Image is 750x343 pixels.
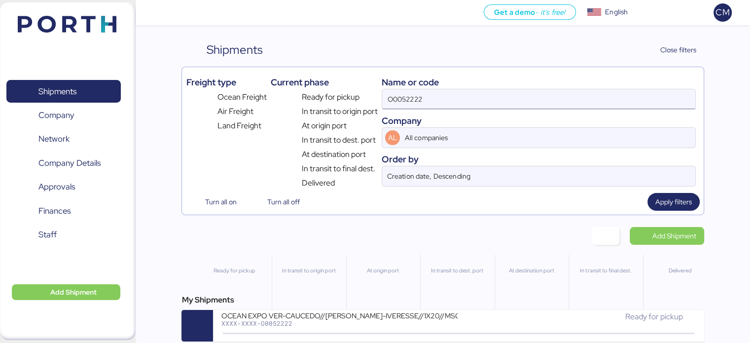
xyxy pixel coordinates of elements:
button: Close filters [640,41,704,59]
div: Ready for pickup [201,267,267,275]
span: CM [715,6,729,19]
a: Approvals [6,176,121,198]
div: My Shipments [181,294,704,306]
div: Shipments [207,41,263,59]
div: Name or code [382,76,695,89]
a: Finances [6,200,121,223]
span: Company Details [38,156,101,170]
span: Approvals [38,180,75,194]
span: Ocean Freight [217,91,267,103]
button: Turn all on [186,193,244,211]
span: Turn all off [267,196,300,208]
span: Turn all on [205,196,237,208]
span: Air Freight [217,106,253,117]
span: In transit to origin port [302,106,378,117]
button: Menu [142,4,158,21]
button: Add Shipment [12,284,120,300]
span: Add Shipment [50,286,97,298]
div: OCEAN EXPO VER-CAUCEDO//[PERSON_NAME]-IVERESSE//1X20//MSC [221,311,458,319]
div: Current phase [271,76,378,89]
span: AL [388,132,397,143]
a: Company [6,104,121,127]
span: At origin port [302,120,347,132]
a: Staff [6,224,121,246]
span: Close filters [660,44,696,56]
button: Turn all off [249,193,308,211]
span: In transit to dest. port [302,134,376,146]
span: Ready for pickup [302,91,359,103]
span: Land Freight [217,120,261,132]
button: Apply filters [647,193,700,211]
div: In transit to origin port [276,267,341,275]
span: Shipments [38,84,76,99]
span: Finances [38,204,71,218]
div: XXXX-XXXX-O0052222 [221,320,458,327]
span: Ready for pickup [625,311,682,322]
span: Network [38,132,70,146]
a: Shipments [6,80,121,103]
a: Add Shipment [630,227,704,245]
span: Staff [38,228,57,242]
span: Apply filters [655,196,692,208]
div: Order by [382,152,695,166]
a: Company Details [6,152,121,175]
div: At origin port [351,267,416,275]
div: English [605,7,628,17]
span: In transit to final dest. [302,163,375,175]
a: Network [6,128,121,151]
div: Company [382,114,695,127]
div: In transit to dest. port [425,267,490,275]
div: Freight type [186,76,266,89]
span: Add Shipment [652,230,696,242]
span: At destination port [302,149,366,160]
span: Delivered [302,177,335,189]
div: In transit to final dest. [573,267,638,275]
div: Delivered [647,267,713,275]
div: At destination port [499,267,564,275]
span: Company [38,108,74,122]
input: AL [403,128,667,148]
